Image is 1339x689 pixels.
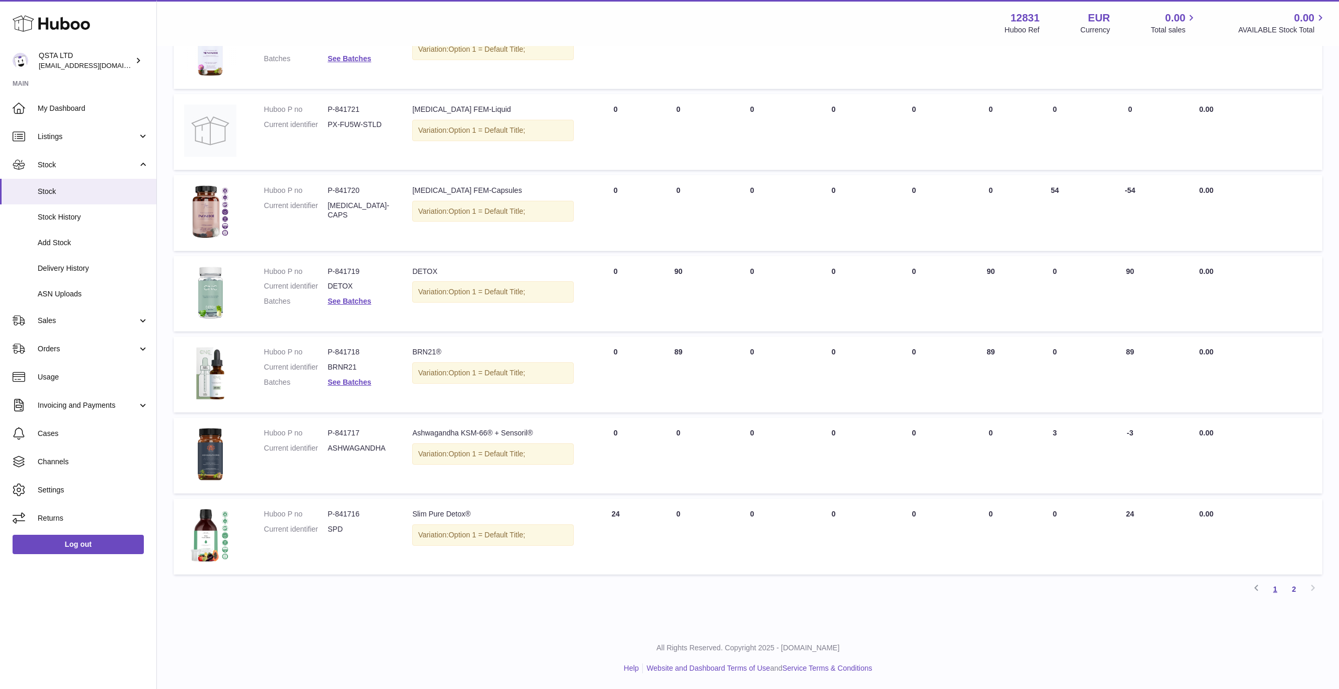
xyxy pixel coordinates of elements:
div: Variation: [412,524,574,546]
span: Orders [38,344,138,354]
a: Log out [13,535,144,554]
dd: SPD [327,524,391,534]
div: [MEDICAL_DATA] FEM-Capsules [412,186,574,196]
td: 0 [584,94,647,170]
img: rodcp10@gmail.com [13,53,28,68]
td: 0 [584,418,647,493]
dt: Batches [264,54,328,64]
span: 0.00 [1199,429,1213,437]
dd: P-841719 [327,267,391,277]
td: 108 [955,13,1026,89]
dt: Batches [264,296,328,306]
td: 0 [795,175,873,251]
td: 89 [1083,337,1177,412]
td: 3 [1026,418,1083,493]
dd: P-841718 [327,347,391,357]
td: 0 [795,256,873,332]
dt: Current identifier [264,362,328,372]
dt: Huboo P no [264,428,328,438]
td: 102 [1083,13,1177,89]
div: Variation: [412,201,574,222]
div: Variation: [412,120,574,141]
img: product image [184,428,236,480]
span: Returns [38,513,149,523]
td: 90 [647,256,710,332]
span: Invoicing and Payments [38,400,138,410]
span: 0.00 [1294,11,1314,25]
span: Listings [38,132,138,142]
td: 0 [584,175,647,251]
dt: Current identifier [264,524,328,534]
dd: P-841720 [327,186,391,196]
td: 0 [647,175,710,251]
td: 0 [584,13,647,89]
dt: Current identifier [264,443,328,453]
span: [EMAIL_ADDRESS][DOMAIN_NAME] [39,61,154,70]
dt: Huboo P no [264,267,328,277]
span: Option 1 = Default Title; [448,450,525,458]
a: See Batches [327,378,371,386]
td: 0 [795,94,873,170]
span: 0.00 [1199,510,1213,518]
p: All Rights Reserved. Copyright 2025 - [DOMAIN_NAME] [165,643,1331,653]
dd: P-841717 [327,428,391,438]
td: 0 [955,94,1026,170]
td: 0 [710,175,795,251]
td: 0 [584,256,647,332]
span: Stock [38,187,149,197]
img: product image [184,186,236,238]
td: 0 [955,418,1026,493]
span: 0 [912,186,916,194]
span: ASN Uploads [38,289,149,299]
dt: Huboo P no [264,186,328,196]
td: 0 [1083,94,1177,170]
span: Option 1 = Default Title; [448,126,525,134]
strong: 12831 [1011,11,1040,25]
td: 0 [795,418,873,493]
span: 0 [912,429,916,437]
span: Delivery History [38,263,149,273]
td: 0 [647,94,710,170]
dd: [MEDICAL_DATA]-CAPS [327,201,391,221]
strong: EUR [1088,11,1110,25]
img: product image [184,267,236,319]
td: 90 [955,256,1026,332]
span: Option 1 = Default Title; [448,45,525,53]
dt: Huboo P no [264,509,328,519]
a: 1 [1266,580,1285,599]
td: 24 [1083,499,1177,575]
div: Huboo Ref [1005,25,1040,35]
dd: DETOX [327,281,391,291]
td: 0 [795,499,873,575]
dt: Huboo P no [264,347,328,357]
span: Cases [38,429,149,439]
td: 0 [1026,256,1083,332]
div: [MEDICAL_DATA] FEM-Liquid [412,105,574,114]
div: DETOX [412,267,574,277]
td: 0 [710,499,795,575]
td: 6 [1026,13,1083,89]
td: 0 [955,499,1026,575]
td: 0 [1026,499,1083,575]
div: QSTA LTD [39,51,133,71]
span: Usage [38,372,149,382]
span: Option 1 = Default Title; [448,531,525,539]
span: 0.00 [1199,348,1213,356]
td: 108 [647,13,710,89]
td: 0 [647,499,710,575]
a: 2 [1285,580,1303,599]
span: Stock History [38,212,149,222]
td: 0 [795,337,873,412]
a: 0.00 Total sales [1151,11,1197,35]
span: Total sales [1151,25,1197,35]
span: Sales [38,316,138,326]
span: 0 [912,105,916,113]
img: product image [184,509,236,561]
span: My Dashboard [38,104,149,113]
td: 0 [1026,337,1083,412]
div: Variation: [412,362,574,384]
td: 0 [710,94,795,170]
a: Service Terms & Conditions [782,664,872,672]
div: Variation: [412,443,574,465]
td: 54 [1026,175,1083,251]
